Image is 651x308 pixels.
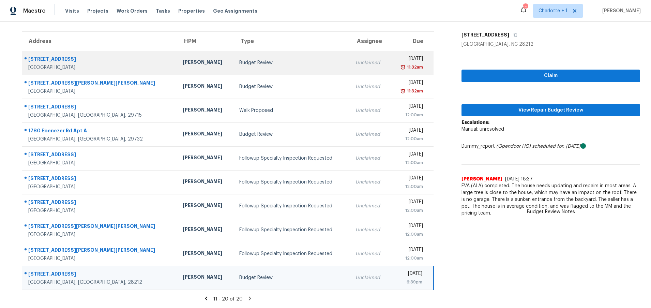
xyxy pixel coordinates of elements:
span: Projects [87,8,108,14]
div: 12:00am [395,207,423,214]
div: Followup Specialty Inspection Requested [239,155,345,162]
div: Followup Specialty Inspection Requested [239,179,345,186]
div: 11:32am [406,88,423,94]
div: [GEOGRAPHIC_DATA], [GEOGRAPHIC_DATA], 28212 [28,279,172,286]
th: HPM [177,32,234,51]
div: [DATE] [395,79,423,88]
th: Address [22,32,177,51]
img: Overdue Alarm Icon [400,88,406,94]
div: [DATE] [395,55,423,64]
div: [PERSON_NAME] [183,226,228,234]
div: Unclaimed [355,226,384,233]
div: [PERSON_NAME] [183,106,228,115]
div: [DATE] [395,151,423,159]
div: 12:00am [395,231,423,238]
div: Budget Review [239,59,345,66]
div: Budget Review [239,274,345,281]
th: Due [390,32,434,51]
div: [PERSON_NAME] [183,250,228,258]
div: [PERSON_NAME] [183,59,228,67]
div: [PERSON_NAME] [183,83,228,91]
div: [GEOGRAPHIC_DATA] [28,184,172,190]
div: 12:00am [395,112,423,118]
div: Unclaimed [355,83,384,90]
span: [DATE] 18:37 [505,177,533,181]
div: [STREET_ADDRESS][PERSON_NAME][PERSON_NAME] [28,223,172,231]
div: [PERSON_NAME] [183,130,228,139]
div: [DATE] [395,127,423,135]
div: [PERSON_NAME] [183,274,228,282]
div: Unclaimed [355,179,384,186]
span: Geo Assignments [213,8,257,14]
div: Followup Specialty Inspection Requested [239,250,345,257]
div: Followup Specialty Inspection Requested [239,203,345,209]
img: Overdue Alarm Icon [400,64,406,71]
span: Claim [467,72,635,80]
div: [DATE] [395,103,423,112]
div: 12:00am [395,135,423,142]
div: 12:00am [395,159,423,166]
div: [GEOGRAPHIC_DATA] [28,88,172,95]
th: Type [234,32,350,51]
div: [STREET_ADDRESS][PERSON_NAME][PERSON_NAME] [28,79,172,88]
div: Budget Review [239,83,345,90]
span: View Repair Budget Review [467,106,635,115]
div: 1780 Ebenezer Rd Apt A [28,127,172,136]
div: 12:00am [395,255,423,262]
div: [STREET_ADDRESS] [28,270,172,279]
div: [PERSON_NAME] [183,154,228,163]
div: [GEOGRAPHIC_DATA], [GEOGRAPHIC_DATA], 29732 [28,136,172,143]
div: [GEOGRAPHIC_DATA], [GEOGRAPHIC_DATA], 29715 [28,112,172,119]
span: Charlotte + 1 [539,8,567,14]
span: [PERSON_NAME] [600,8,641,14]
button: Claim [461,70,640,82]
div: [DATE] [395,246,423,255]
div: [STREET_ADDRESS] [28,56,172,64]
th: Assignee [350,32,390,51]
span: Budget Review Notes [523,208,579,215]
div: [STREET_ADDRESS] [28,175,172,184]
div: [GEOGRAPHIC_DATA] [28,255,172,262]
div: Unclaimed [355,250,384,257]
div: Unclaimed [355,274,384,281]
div: Unclaimed [355,107,384,114]
div: Walk Proposed [239,107,345,114]
h5: [STREET_ADDRESS] [461,31,509,38]
div: Followup Specialty Inspection Requested [239,226,345,233]
span: Work Orders [117,8,148,14]
div: Unclaimed [355,131,384,138]
span: 11 - 20 of 20 [213,297,243,302]
span: FVA (ALA) completed. The house needs updating and repairs in most areas. A large tree is close to... [461,182,640,217]
div: [STREET_ADDRESS][PERSON_NAME][PERSON_NAME] [28,247,172,255]
div: [GEOGRAPHIC_DATA] [28,231,172,238]
div: [PERSON_NAME] [183,202,228,210]
button: Copy Address [509,29,518,41]
span: Properties [178,8,205,14]
div: [PERSON_NAME] [183,178,228,187]
div: Budget Review [239,131,345,138]
span: Maestro [23,8,46,14]
div: [GEOGRAPHIC_DATA] [28,160,172,166]
span: Tasks [156,9,170,13]
div: 11:32am [406,64,423,71]
div: [DATE] [395,199,423,207]
span: Manual: unresolved [461,127,504,132]
div: [STREET_ADDRESS] [28,199,172,207]
div: Unclaimed [355,59,384,66]
span: Visits [65,8,79,14]
div: 106 [523,4,528,11]
div: [GEOGRAPHIC_DATA] [28,207,172,214]
div: 12:00am [395,183,423,190]
div: Unclaimed [355,155,384,162]
button: View Repair Budget Review [461,104,640,117]
div: [GEOGRAPHIC_DATA] [28,64,172,71]
b: Escalations: [461,120,489,125]
div: [DATE] [395,175,423,183]
div: [STREET_ADDRESS] [28,103,172,112]
div: [GEOGRAPHIC_DATA], NC 28212 [461,41,640,48]
div: Dummy_report [461,143,640,150]
div: [DATE] [395,270,422,279]
div: 6:39pm [395,279,422,285]
i: scheduled for: [DATE] [532,144,580,149]
div: [STREET_ADDRESS] [28,151,172,160]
